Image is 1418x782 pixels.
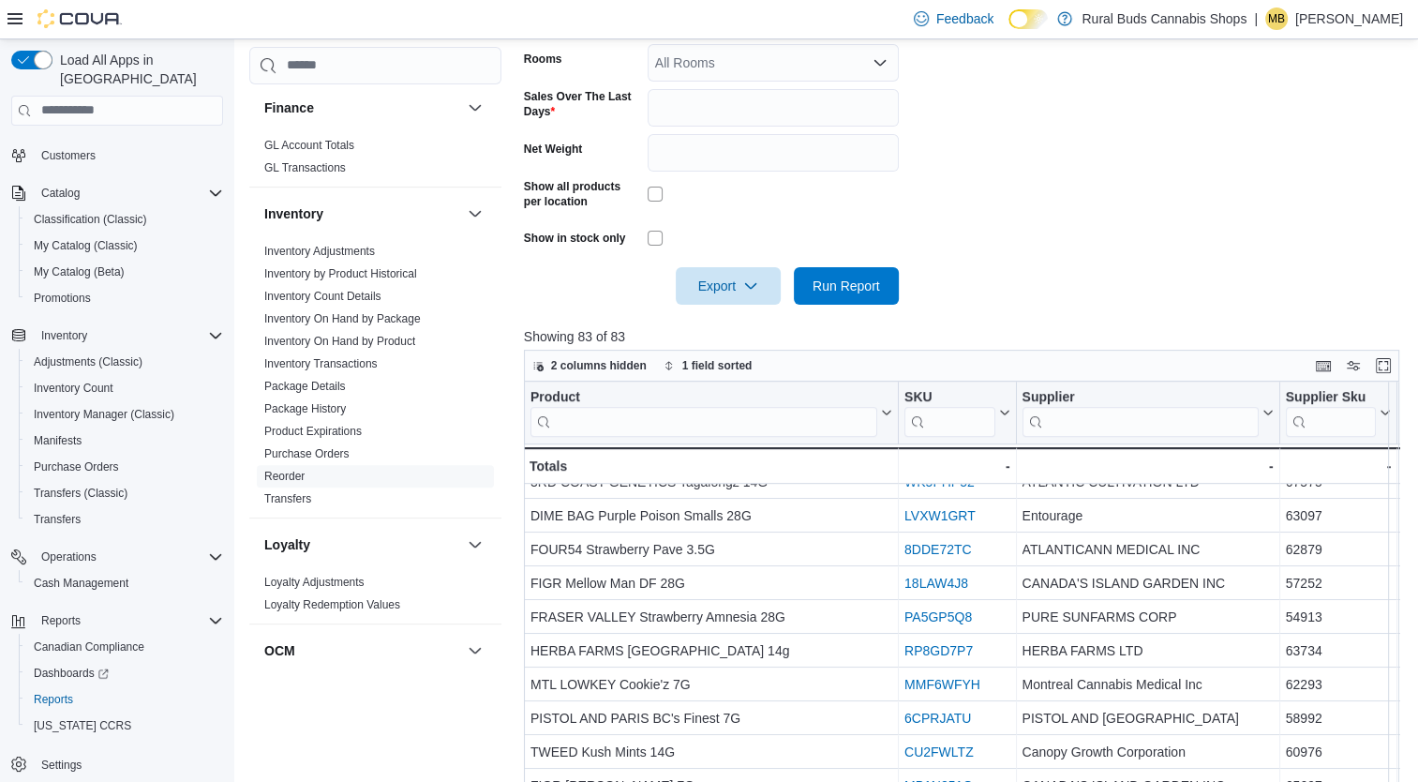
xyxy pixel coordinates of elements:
[26,662,116,684] a: Dashboards
[530,388,892,436] button: Product
[524,89,640,119] label: Sales Over The Last Days
[19,454,231,480] button: Purchase Orders
[525,354,654,377] button: 2 columns hidden
[264,401,346,416] span: Package History
[904,388,995,406] div: SKU
[34,291,91,306] span: Promotions
[264,425,362,438] a: Product Expirations
[34,512,81,527] span: Transfers
[904,677,980,692] a: MMF6WFYH
[19,401,231,428] button: Inventory Manager (Classic)
[1022,673,1273,696] div: Montreal Cannabis Medical Inc
[794,267,899,305] button: Run Report
[264,535,460,554] button: Loyalty
[19,259,231,285] button: My Catalog (Beta)
[19,713,231,739] button: [US_STATE] CCRS
[264,335,415,348] a: Inventory On Hand by Product
[26,261,132,283] a: My Catalog (Beta)
[26,688,81,711] a: Reports
[1285,455,1391,477] div: -
[676,267,781,305] button: Export
[34,609,223,632] span: Reports
[41,613,81,628] span: Reports
[1022,388,1273,436] button: Supplier
[41,328,87,343] span: Inventory
[464,534,486,556] button: Loyalty
[264,469,305,484] span: Reorder
[524,52,562,67] label: Rooms
[34,354,142,369] span: Adjustments (Classic)
[26,351,223,373] span: Adjustments (Classic)
[530,471,892,493] div: 3RD COAST GENETICS Tagalongz 14G
[264,267,417,280] a: Inventory by Product Historical
[26,508,223,531] span: Transfers
[34,486,127,501] span: Transfers (Classic)
[34,324,95,347] button: Inventory
[4,608,231,634] button: Reports
[19,375,231,401] button: Inventory Count
[464,639,486,662] button: OCM
[1022,388,1258,406] div: Supplier
[1022,707,1273,729] div: PISTOL AND [GEOGRAPHIC_DATA]
[264,641,295,660] h3: OCM
[1285,538,1391,561] div: 62879
[530,673,892,696] div: MTL LOWKEY Cookie'z 7G
[26,208,155,231] a: Classification (Classic)
[41,549,97,564] span: Operations
[34,238,138,253] span: My Catalog (Classic)
[264,98,314,117] h3: Finance
[41,148,96,163] span: Customers
[1285,388,1376,436] div: Supplier Sku
[524,327,1409,346] p: Showing 83 of 83
[1285,572,1391,594] div: 57252
[1022,741,1273,763] div: Canopy Growth Corporation
[904,388,1010,436] button: SKU
[1285,741,1391,763] div: 60976
[1285,673,1391,696] div: 62293
[4,180,231,206] button: Catalog
[904,542,972,557] a: 8DDE72TC
[524,231,626,246] label: Show in stock only
[904,609,972,624] a: PA5GP5Q8
[1285,606,1391,628] div: 54913
[26,636,223,658] span: Canadian Compliance
[904,711,971,726] a: 6CPRJATU
[264,312,421,325] a: Inventory On Hand by Package
[26,403,182,426] a: Inventory Manager (Classic)
[1022,388,1258,436] div: Supplier
[530,707,892,729] div: PISTOL AND PARIS BC's Finest 7G
[26,287,98,309] a: Promotions
[264,424,362,439] span: Product Expirations
[4,323,231,349] button: Inventory
[904,508,976,523] a: LVXW1GRT
[26,456,223,478] span: Purchase Orders
[264,576,365,589] a: Loyalty Adjustments
[1022,639,1273,662] div: HERBA FARMS LTD
[249,240,501,518] div: Inventory
[1285,639,1391,662] div: 63734
[264,204,460,223] button: Inventory
[1285,707,1391,729] div: 58992
[530,741,892,763] div: TWEED Kush Mints 14G
[34,182,223,204] span: Catalog
[26,572,136,594] a: Cash Management
[264,160,346,175] span: GL Transactions
[1022,606,1273,628] div: PURE SUNFARMS CORP
[264,356,378,371] span: Inventory Transactions
[19,233,231,259] button: My Catalog (Classic)
[26,508,88,531] a: Transfers
[264,266,417,281] span: Inventory by Product Historical
[264,535,310,554] h3: Loyalty
[19,570,231,596] button: Cash Management
[26,429,223,452] span: Manifests
[34,752,223,775] span: Settings
[1285,504,1391,527] div: 63097
[264,597,400,612] span: Loyalty Redemption Values
[34,692,73,707] span: Reports
[1285,388,1376,406] div: Supplier Sku
[34,407,174,422] span: Inventory Manager (Classic)
[264,357,378,370] a: Inventory Transactions
[1295,8,1403,30] p: [PERSON_NAME]
[904,388,995,436] div: SKU URL
[34,754,89,776] a: Settings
